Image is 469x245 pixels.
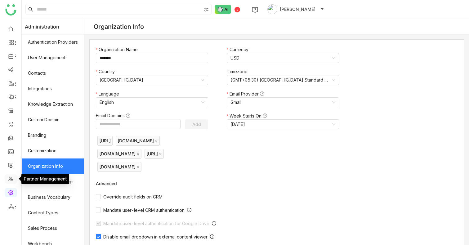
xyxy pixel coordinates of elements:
[96,68,118,75] label: Country
[21,174,69,184] div: Partner Management
[227,113,270,119] label: Week Starts On
[101,194,165,199] span: Override audit fields on CRM
[252,7,258,13] img: help.svg
[22,65,84,81] a: Contacts
[227,91,267,97] label: Email Provider
[96,46,141,53] label: Organization Name
[116,136,160,146] nz-tag: [DOMAIN_NAME]
[25,19,59,34] span: Administration
[266,4,325,14] button: [PERSON_NAME]
[22,220,84,236] a: Sales Process
[22,143,84,158] a: Customization
[234,7,240,12] div: 1
[22,112,84,127] a: Custom Domain
[145,149,164,159] nz-tag: [URL]
[97,149,141,159] nz-tag: [DOMAIN_NAME]
[97,162,141,172] nz-tag: [DOMAIN_NAME]
[230,120,335,129] nz-select-item: Monday
[22,34,84,50] a: Authentication Providers
[227,46,252,53] label: Currency
[227,68,251,75] label: Timezone
[230,75,335,85] nz-select-item: (GMT+05:30) India Standard Time (Asia/Kolkata)
[96,91,122,97] label: Language
[97,136,113,146] nz-tag: [URL]
[215,5,231,14] img: ask-buddy-normal.svg
[101,207,187,213] span: Mandate user-level CRM authentication
[100,75,204,85] nz-select-item: United States
[94,23,144,30] div: Organization Info
[5,4,16,16] img: logo
[22,158,84,174] a: Organization Info
[267,4,277,14] img: avatar
[185,119,208,129] button: Add
[100,98,204,107] nz-select-item: English
[230,53,335,63] nz-select-item: USD
[22,205,84,220] a: Content Types
[101,221,212,226] span: Mandate user-level authentication for Google Drive
[101,234,210,239] span: Disable email dropdown in external content viewer
[22,96,84,112] a: Knowledge Extraction
[22,127,84,143] a: Branding
[96,112,133,119] label: Email Domains
[204,7,209,12] img: search-type.svg
[96,181,345,186] div: Advanced
[22,81,84,96] a: Integrations
[280,6,315,13] span: [PERSON_NAME]
[22,50,84,65] a: User Management
[230,98,335,107] nz-select-item: Gmail
[22,189,84,205] a: Business Vocabulary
